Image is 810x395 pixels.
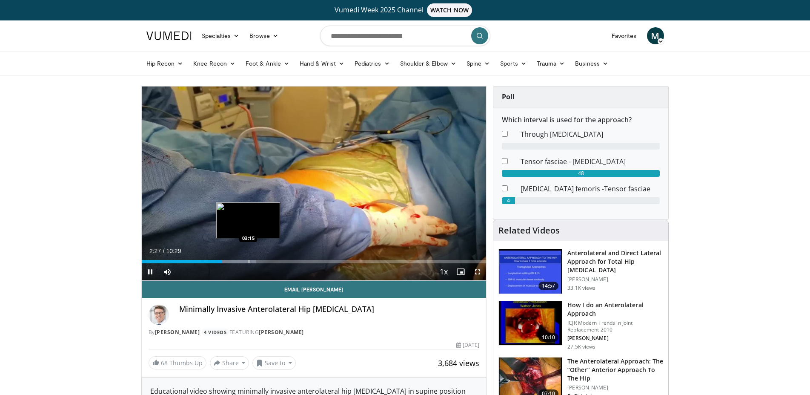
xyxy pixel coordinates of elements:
span: 10:29 [166,248,181,254]
a: Spine [461,55,495,72]
a: Pediatrics [349,55,395,72]
a: Favorites [607,27,642,44]
div: By FEATURING [149,329,480,336]
button: Share [210,356,249,370]
a: Business [570,55,613,72]
strong: Poll [502,92,515,101]
p: 33.1K views [567,285,595,291]
span: 68 [161,359,168,367]
button: Playback Rate [435,263,452,280]
p: 27.5K views [567,343,595,350]
span: 2:27 [149,248,161,254]
h6: Which interval is used for the approach? [502,116,660,124]
img: 297905_0000_1.png.150x105_q85_crop-smart_upscale.jpg [499,249,562,294]
a: Vumedi Week 2025 ChannelWATCH NOW [148,3,663,17]
a: Hand & Wrist [295,55,349,72]
input: Search topics, interventions [320,26,490,46]
button: Fullscreen [469,263,486,280]
a: Email [PERSON_NAME] [142,281,487,298]
h3: How I do an Anterolateral Approach [567,301,663,318]
button: Save to [252,356,296,370]
a: Browse [244,27,283,44]
a: Sports [495,55,532,72]
p: ICJR Modern Trends in Joint Replacement 2010 [567,320,663,333]
div: [DATE] [456,341,479,349]
a: 14:57 Anterolateral and Direct Lateral Approach for Total Hip [MEDICAL_DATA] [PERSON_NAME] 33.1K ... [498,249,663,294]
a: M [647,27,664,44]
a: Hip Recon [141,55,189,72]
img: 297847_0001_1.png.150x105_q85_crop-smart_upscale.jpg [499,301,562,346]
div: 4 [502,197,515,204]
a: Shoulder & Elbow [395,55,461,72]
a: [PERSON_NAME] [155,329,200,336]
a: Knee Recon [188,55,240,72]
span: 3,684 views [438,358,479,368]
h3: The Anterolateral Approach: The “Other” Anterior Approach To The Hip [567,357,663,383]
a: Specialties [197,27,245,44]
a: [PERSON_NAME] [259,329,304,336]
p: [PERSON_NAME] [567,276,663,283]
div: Progress Bar [142,260,487,263]
p: [PERSON_NAME] [567,384,663,391]
img: VuMedi Logo [146,32,192,40]
dd: [MEDICAL_DATA] femoris -Tensor fasciae [514,184,666,194]
video-js: Video Player [142,86,487,281]
div: 48 [502,170,660,177]
dd: Tensor fasciae - [MEDICAL_DATA] [514,156,666,167]
h3: Anterolateral and Direct Lateral Approach for Total Hip [MEDICAL_DATA] [567,249,663,274]
h4: Related Videos [498,225,560,236]
p: [PERSON_NAME] [567,335,663,342]
button: Pause [142,263,159,280]
span: WATCH NOW [427,3,472,17]
h4: Minimally Invasive Anterolateral Hip [MEDICAL_DATA] [179,305,480,314]
span: 14:57 [538,282,559,290]
dd: Through [MEDICAL_DATA] [514,129,666,139]
img: image.jpeg [216,202,280,238]
a: 68 Thumbs Up [149,356,206,369]
span: 10:10 [538,333,559,342]
button: Mute [159,263,176,280]
a: Foot & Ankle [240,55,295,72]
img: Avatar [149,305,169,325]
button: Enable picture-in-picture mode [452,263,469,280]
a: 4 Videos [201,329,229,336]
span: / [163,248,165,254]
a: Trauma [532,55,570,72]
a: 10:10 How I do an Anterolateral Approach ICJR Modern Trends in Joint Replacement 2010 [PERSON_NAM... [498,301,663,350]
